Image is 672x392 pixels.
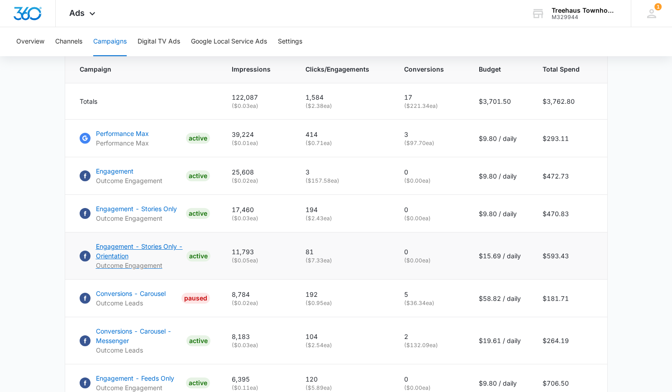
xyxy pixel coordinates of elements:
[232,256,284,265] p: ( $0.05 ea)
[186,170,210,181] div: ACTIVE
[80,64,197,74] span: Campaign
[191,27,267,56] button: Google Local Service Ads
[232,205,284,214] p: 17,460
[404,374,457,384] p: 0
[305,130,382,139] p: 414
[404,92,457,102] p: 17
[479,378,521,388] p: $9.80 / daily
[404,64,444,74] span: Conversions
[479,97,521,106] p: $3,701.50
[80,326,210,355] a: FacebookConversions - Carousel - MessengerOutcome LeadsACTIVE
[552,7,618,14] div: account name
[479,251,521,261] p: $15.69 / daily
[16,27,44,56] button: Overview
[80,170,91,181] img: Facebook
[232,139,284,147] p: ( $0.01 ea)
[404,102,457,110] p: ( $221.34 ea)
[80,204,210,223] a: FacebookEngagement - Stories OnlyOutcome EngagementACTIVE
[186,335,210,346] div: ACTIVE
[552,14,618,20] div: account id
[532,83,607,120] td: $3,762.80
[80,335,91,346] img: Facebook
[232,92,284,102] p: 122,087
[96,138,149,148] p: Performance Max
[96,261,183,270] p: Outcome Engagement
[186,377,210,388] div: ACTIVE
[232,64,271,74] span: Impressions
[181,293,210,304] div: PAUSED
[186,133,210,144] div: ACTIVE
[232,102,284,110] p: ( $0.03 ea)
[305,341,382,349] p: ( $2.54 ea)
[80,208,91,219] img: Facebook
[96,129,149,138] p: Performance Max
[232,177,284,185] p: ( $0.02 ea)
[543,64,580,74] span: Total Spend
[96,242,183,261] p: Engagement - Stories Only - Orientation
[404,290,457,299] p: 5
[404,214,457,223] p: ( $0.00 ea)
[479,209,521,218] p: $9.80 / daily
[479,336,521,345] p: $19.61 / daily
[654,3,662,10] span: 1
[305,139,382,147] p: ( $0.71 ea)
[96,373,174,383] p: Engagement - Feeds Only
[80,129,210,148] a: Google AdsPerformance MaxPerformance MaxACTIVE
[404,130,457,139] p: 3
[305,332,382,341] p: 104
[80,377,91,388] img: Facebook
[532,317,607,364] td: $264.19
[96,326,183,345] p: Conversions - Carousel - Messenger
[305,92,382,102] p: 1,584
[532,120,607,157] td: $293.11
[479,171,521,181] p: $9.80 / daily
[96,345,183,355] p: Outcome Leads
[80,97,210,106] div: Totals
[404,384,457,392] p: ( $0.00 ea)
[80,166,210,185] a: FacebookEngagementOutcome EngagementACTIVE
[532,195,607,232] td: $470.83
[305,167,382,177] p: 3
[404,205,457,214] p: 0
[305,374,382,384] p: 120
[479,294,521,303] p: $58.82 / daily
[532,157,607,195] td: $472.73
[305,205,382,214] p: 194
[479,134,521,143] p: $9.80 / daily
[654,3,662,10] div: notifications count
[404,299,457,307] p: ( $36.34 ea)
[404,256,457,265] p: ( $0.00 ea)
[96,298,166,308] p: Outcome Leads
[232,167,284,177] p: 25,608
[232,332,284,341] p: 8,183
[96,176,162,185] p: Outcome Engagement
[479,64,508,74] span: Budget
[96,289,166,298] p: Conversions - Carousel
[404,177,457,185] p: ( $0.00 ea)
[96,204,177,213] p: Engagement - Stories Only
[232,384,284,392] p: ( $0.11 ea)
[232,341,284,349] p: ( $0.03 ea)
[232,214,284,223] p: ( $0.03 ea)
[232,130,284,139] p: 39,224
[186,208,210,219] div: ACTIVE
[404,139,457,147] p: ( $97.70 ea)
[305,214,382,223] p: ( $2.43 ea)
[80,289,210,308] a: FacebookConversions - CarouselOutcome LeadsPAUSED
[305,256,382,265] p: ( $7.33 ea)
[305,102,382,110] p: ( $2.38 ea)
[80,251,91,261] img: Facebook
[305,247,382,256] p: 81
[404,247,457,256] p: 0
[80,293,91,304] img: Facebook
[93,27,127,56] button: Campaigns
[278,27,302,56] button: Settings
[305,290,382,299] p: 192
[532,232,607,280] td: $593.43
[404,332,457,341] p: 2
[80,133,91,144] img: Google Ads
[305,64,369,74] span: Clicks/Engagements
[138,27,180,56] button: Digital TV Ads
[232,290,284,299] p: 8,784
[232,299,284,307] p: ( $0.02 ea)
